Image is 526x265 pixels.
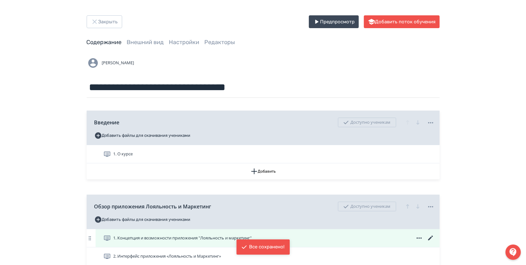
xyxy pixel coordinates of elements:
[114,235,252,241] span: 1. Концепция и возможности приложения "Лояльность и маркетинг"
[87,163,440,179] button: Добавить
[249,244,285,250] div: Все сохранено!
[169,39,200,46] a: Настройки
[94,214,191,225] button: Добавить файлы для скачивания учениками
[94,203,211,210] span: Обзор приложения Лояльность и Маркетинг
[364,15,440,28] button: Добавить поток обучения
[127,39,164,46] a: Внешний вид
[114,151,133,157] span: 1. О курсе
[205,39,235,46] a: Редакторы
[338,118,396,127] div: Доступно ученикам
[338,202,396,211] div: Доступно ученикам
[87,229,440,247] div: 1. Концепция и возможности приложения "Лояльность и маркетинг"
[87,39,122,46] a: Содержание
[87,145,440,163] div: 1. О курсе
[94,130,191,141] button: Добавить файлы для скачивания учениками
[94,119,120,126] span: Введение
[102,60,134,66] span: [PERSON_NAME]
[309,15,359,28] button: Предпросмотр
[114,253,221,260] span: 2. Интерфейс приложения «Лояльность и Маркетинг»
[87,15,122,28] button: Закрыть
